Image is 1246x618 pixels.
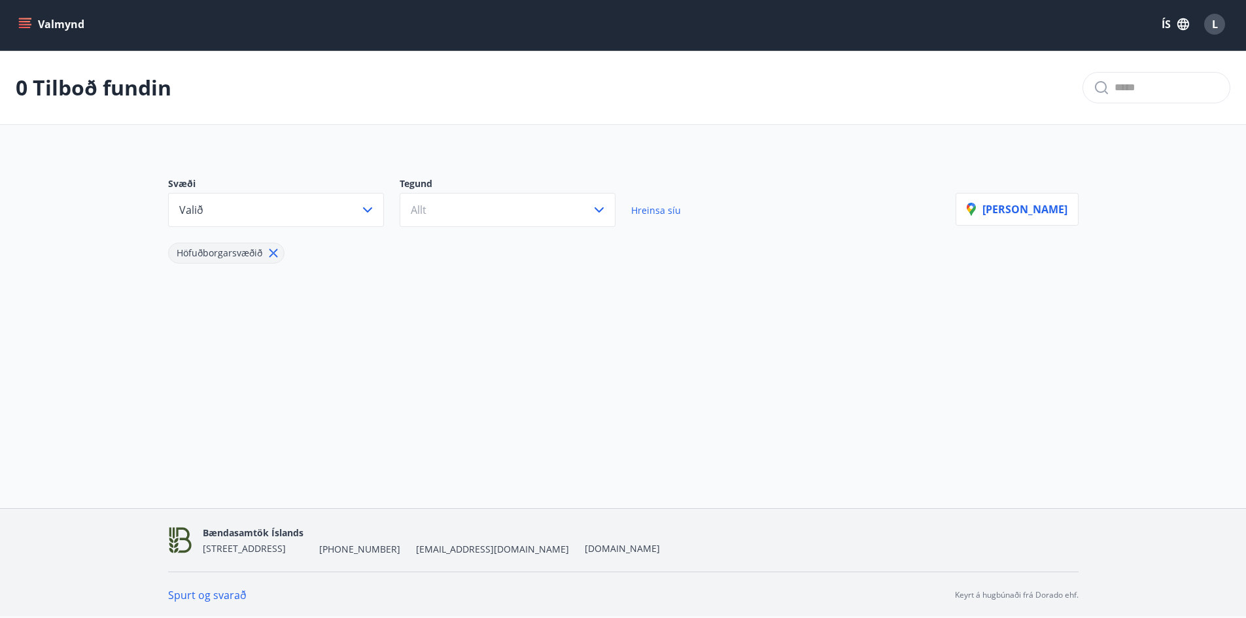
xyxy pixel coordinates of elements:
span: Bændasamtök Íslands [203,526,303,539]
button: menu [16,12,90,36]
p: 0 Tilboð fundin [16,73,171,102]
span: Hreinsa síu [631,204,681,216]
span: [PHONE_NUMBER] [319,543,400,556]
button: Valið [168,193,384,227]
a: [DOMAIN_NAME] [585,542,660,555]
span: [STREET_ADDRESS] [203,542,286,555]
button: [PERSON_NAME] [956,193,1079,226]
div: Höfuðborgarsvæðið [168,243,285,264]
p: Tegund [400,177,631,193]
span: L [1212,17,1218,31]
a: Spurt og svarað [168,588,247,602]
button: L [1199,9,1230,40]
p: Keyrt á hugbúnaði frá Dorado ehf. [955,589,1079,601]
span: [EMAIL_ADDRESS][DOMAIN_NAME] [416,543,569,556]
p: Svæði [168,177,400,193]
span: Valið [179,203,203,217]
button: Allt [400,193,615,227]
span: Allt [411,203,426,217]
button: ÍS [1154,12,1196,36]
p: [PERSON_NAME] [967,202,1067,216]
img: 2aDbt2Rg6yHZme2i5sJufPfIVoFiG0feiFzq86Ft.png [168,526,193,555]
span: Höfuðborgarsvæðið [177,247,262,259]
